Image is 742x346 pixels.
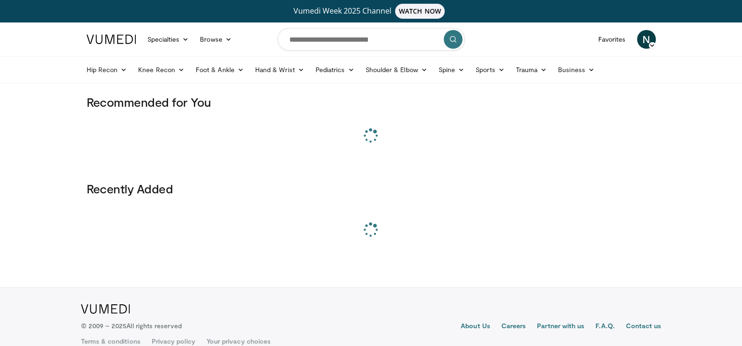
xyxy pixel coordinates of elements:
[278,28,465,51] input: Search topics, interventions
[537,321,584,332] a: Partner with us
[250,60,310,79] a: Hand & Wrist
[461,321,490,332] a: About Us
[194,30,237,49] a: Browse
[132,60,190,79] a: Knee Recon
[360,60,433,79] a: Shoulder & Elbow
[470,60,510,79] a: Sports
[595,321,614,332] a: F.A.Q.
[81,304,130,314] img: VuMedi Logo
[510,60,553,79] a: Trauma
[81,321,182,331] p: © 2009 – 2025
[552,60,600,79] a: Business
[190,60,250,79] a: Foot & Ankle
[88,4,654,19] a: Vumedi Week 2025 ChannelWATCH NOW
[626,321,661,332] a: Contact us
[593,30,632,49] a: Favorites
[87,35,136,44] img: VuMedi Logo
[81,60,133,79] a: Hip Recon
[310,60,360,79] a: Pediatrics
[395,4,445,19] span: WATCH NOW
[87,181,656,196] h3: Recently Added
[87,95,656,110] h3: Recommended for You
[81,337,140,346] a: Terms & conditions
[152,337,195,346] a: Privacy policy
[637,30,656,49] a: N
[206,337,271,346] a: Your privacy choices
[433,60,470,79] a: Spine
[501,321,526,332] a: Careers
[126,322,181,330] span: All rights reserved
[142,30,195,49] a: Specialties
